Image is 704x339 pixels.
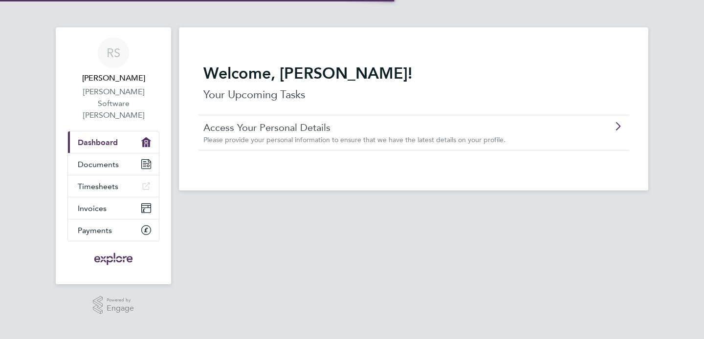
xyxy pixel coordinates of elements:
[203,135,506,144] span: Please provide your personal information to ensure that we have the latest details on your profile.
[67,251,159,267] a: Go to home page
[68,153,159,175] a: Documents
[67,37,159,84] a: RS[PERSON_NAME]
[78,226,112,235] span: Payments
[203,64,624,83] h2: Welcome, [PERSON_NAME]!
[107,296,134,304] span: Powered by
[203,121,569,134] a: Access Your Personal Details
[93,251,134,267] img: exploregroup-logo-retina.png
[107,46,120,59] span: RS
[67,86,159,121] a: [PERSON_NAME] Software [PERSON_NAME]
[93,296,134,315] a: Powered byEngage
[203,87,624,103] p: Your Upcoming Tasks
[107,304,134,313] span: Engage
[68,175,159,197] a: Timesheets
[78,138,118,147] span: Dashboard
[68,219,159,241] a: Payments
[68,197,159,219] a: Invoices
[56,27,171,284] nav: Main navigation
[78,204,107,213] span: Invoices
[68,131,159,153] a: Dashboard
[78,182,118,191] span: Timesheets
[67,72,159,84] span: Robert Sikora
[78,160,119,169] span: Documents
